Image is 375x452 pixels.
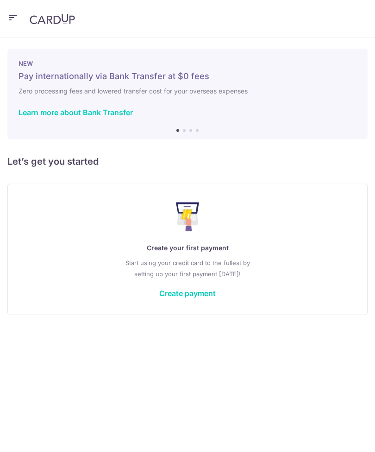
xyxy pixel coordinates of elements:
h6: Zero processing fees and lowered transfer cost for your overseas expenses [19,86,356,97]
p: NEW [19,60,356,67]
a: Learn more about Bank Transfer [19,108,133,117]
img: CardUp [30,13,75,25]
h5: Pay internationally via Bank Transfer at $0 fees [19,71,356,82]
img: Make Payment [176,202,200,231]
h5: Let’s get you started [7,154,368,169]
p: Create your first payment [26,242,349,254]
a: Create payment [159,289,216,298]
p: Start using your credit card to the fullest by setting up your first payment [DATE]! [26,257,349,279]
